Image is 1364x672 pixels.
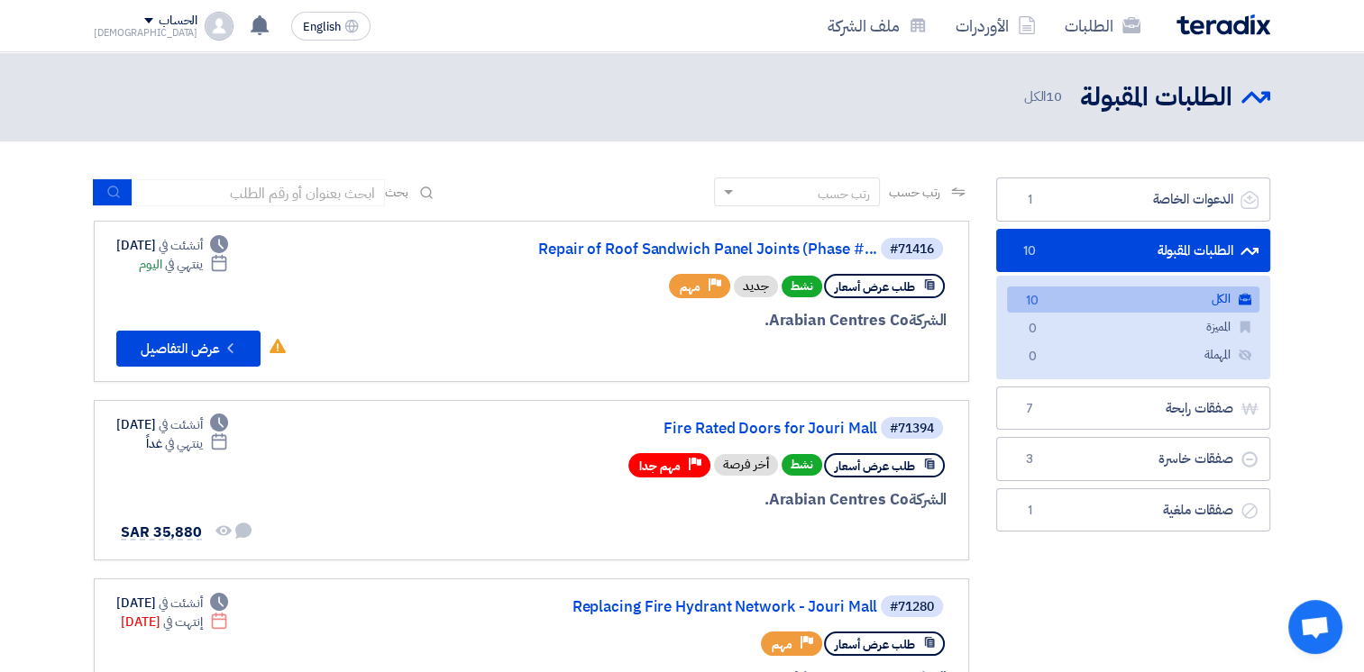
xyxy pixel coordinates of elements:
a: الأوردرات [941,5,1050,47]
a: Fire Rated Doors for Jouri Mall [517,421,877,437]
span: مهم [680,278,700,295]
a: المميزة [1007,314,1259,341]
input: ابحث بعنوان أو رقم الطلب [133,179,385,206]
div: #71394 [890,422,934,435]
div: [DATE] [116,594,228,613]
span: أنشئت في [159,236,202,255]
a: الطلبات المقبولة10 [996,229,1270,273]
img: profile_test.png [205,12,233,41]
span: 3 [1019,450,1040,468]
div: Arabian Centres Co. [513,488,947,512]
span: 0 [1021,320,1043,339]
span: أنشئت في [159,594,202,613]
span: مهم جدا [639,458,681,475]
span: مهم [772,636,792,653]
a: الطلبات [1050,5,1155,47]
div: Arabian Centres Co. [513,309,947,332]
span: 1 [1019,502,1040,520]
a: الكل [1007,286,1259,313]
a: الدعوات الخاصة1 [996,177,1270,222]
a: صفقات ملغية1 [996,488,1270,532]
span: الكل [1024,86,1066,107]
button: English [291,12,371,41]
span: الشركة [909,488,947,511]
span: ينتهي في [165,255,202,274]
span: 10 [1046,86,1062,106]
span: إنتهت في [163,613,202,631]
span: طلب عرض أسعار [835,636,915,653]
div: غداً [146,434,228,453]
span: 10 [1021,292,1043,311]
a: صفقات خاسرة3 [996,437,1270,481]
div: جديد [734,276,778,297]
div: اليوم [139,255,228,274]
a: Replacing Fire Hydrant Network - Jouri Mall [517,599,877,615]
span: 7 [1019,400,1040,418]
span: رتب حسب [889,183,940,202]
span: بحث [385,183,408,202]
a: ملف الشركة [813,5,941,47]
button: عرض التفاصيل [116,331,261,367]
a: صفقات رابحة7 [996,386,1270,431]
div: [DATE] [116,236,228,255]
span: ينتهي في [165,434,202,453]
span: طلب عرض أسعار [835,278,915,295]
span: أنشئت في [159,415,202,434]
span: 0 [1021,348,1043,367]
span: نشط [782,276,822,297]
img: Teradix logo [1176,14,1270,35]
h2: الطلبات المقبولة [1080,80,1232,115]
div: الحساب [159,14,197,29]
span: الشركة [909,309,947,331]
div: Open chat [1288,600,1342,654]
div: [DATE] [116,415,228,434]
div: رتب حسب [818,185,870,204]
span: 10 [1019,242,1040,260]
div: [DATE] [121,613,228,631]
span: English [303,21,341,33]
span: SAR 35,880 [121,522,202,543]
div: أخر فرصة [714,454,778,476]
div: #71280 [890,601,934,613]
a: Repair of Roof Sandwich Panel Joints (Phase #... [517,241,877,258]
div: [DEMOGRAPHIC_DATA] [94,28,197,38]
a: المهملة [1007,342,1259,368]
span: نشط [782,454,822,476]
span: طلب عرض أسعار [835,458,915,475]
span: 1 [1019,191,1040,209]
div: #71416 [890,243,934,256]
